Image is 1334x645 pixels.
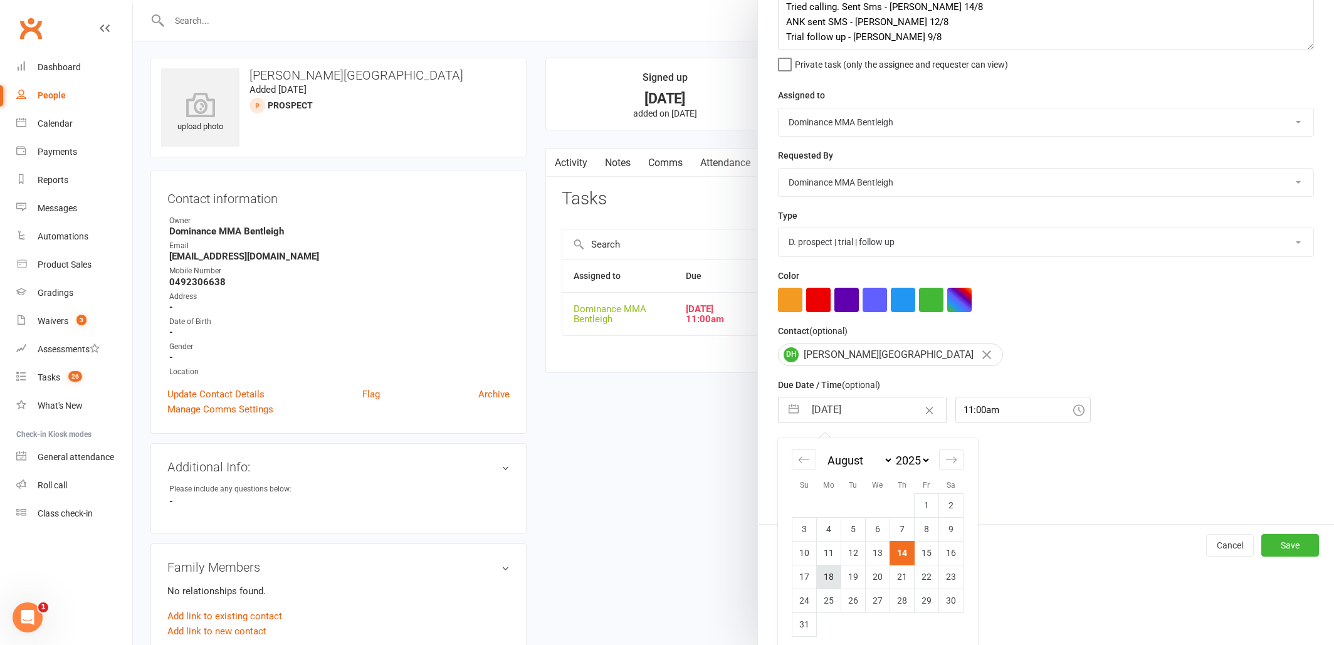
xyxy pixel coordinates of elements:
div: People [38,90,66,100]
div: Reports [38,175,68,185]
td: Sunday, August 3, 2025 [792,517,817,541]
span: 1 [38,602,48,612]
small: Tu [849,481,857,490]
label: Color [778,269,799,283]
a: Dashboard [16,53,132,81]
td: Friday, August 22, 2025 [915,565,939,589]
button: Clear Date [918,398,940,422]
div: Messages [38,203,77,213]
td: Saturday, August 9, 2025 [939,517,964,541]
div: Move backward to switch to the previous month. [792,449,816,470]
td: Thursday, August 28, 2025 [890,589,915,612]
a: Calendar [16,110,132,138]
small: Sa [947,481,955,490]
div: What's New [38,401,83,411]
td: Sunday, August 24, 2025 [792,589,817,612]
td: Wednesday, August 6, 2025 [866,517,890,541]
div: Product Sales [38,260,92,270]
a: Assessments [16,335,132,364]
small: Su [800,481,809,490]
label: Contact [778,324,848,338]
div: Class check-in [38,508,93,518]
a: Roll call [16,471,132,500]
a: Reports [16,166,132,194]
div: Automations [38,231,88,241]
label: Type [778,209,797,223]
div: Gradings [38,288,73,298]
td: Tuesday, August 26, 2025 [841,589,866,612]
small: (optional) [842,380,880,390]
label: Due Date / Time [778,378,880,392]
td: Sunday, August 31, 2025 [792,612,817,636]
small: Mo [823,481,834,490]
div: Waivers [38,316,68,326]
td: Tuesday, August 19, 2025 [841,565,866,589]
td: Saturday, August 2, 2025 [939,493,964,517]
td: Monday, August 4, 2025 [817,517,841,541]
a: What's New [16,392,132,420]
label: Requested By [778,149,833,162]
td: Thursday, August 7, 2025 [890,517,915,541]
td: Saturday, August 23, 2025 [939,565,964,589]
td: Wednesday, August 13, 2025 [866,541,890,565]
div: Roll call [38,480,67,490]
a: Class kiosk mode [16,500,132,528]
a: Payments [16,138,132,166]
a: Messages [16,194,132,223]
td: Selected. Thursday, August 14, 2025 [890,541,915,565]
td: Saturday, August 30, 2025 [939,589,964,612]
button: Save [1261,534,1319,557]
td: Wednesday, August 27, 2025 [866,589,890,612]
td: Saturday, August 16, 2025 [939,541,964,565]
td: Wednesday, August 20, 2025 [866,565,890,589]
td: Tuesday, August 5, 2025 [841,517,866,541]
label: Assigned to [778,88,825,102]
td: Friday, August 1, 2025 [915,493,939,517]
a: Product Sales [16,251,132,279]
div: Dashboard [38,62,81,72]
a: Clubworx [15,13,46,44]
td: Sunday, August 17, 2025 [792,565,817,589]
a: Waivers 3 [16,307,132,335]
td: Monday, August 18, 2025 [817,565,841,589]
td: Friday, August 8, 2025 [915,517,939,541]
a: Gradings [16,279,132,307]
td: Sunday, August 10, 2025 [792,541,817,565]
small: Fr [923,481,930,490]
a: Automations [16,223,132,251]
small: (optional) [809,326,848,336]
a: Tasks 26 [16,364,132,392]
small: We [872,481,883,490]
span: 3 [76,315,87,325]
td: Monday, August 11, 2025 [817,541,841,565]
div: Payments [38,147,77,157]
iframe: Intercom live chat [13,602,43,632]
td: Friday, August 15, 2025 [915,541,939,565]
a: People [16,81,132,110]
div: Tasks [38,372,60,382]
button: Cancel [1206,534,1254,557]
td: Thursday, August 21, 2025 [890,565,915,589]
td: Monday, August 25, 2025 [817,589,841,612]
div: General attendance [38,452,114,462]
span: 26 [68,371,82,382]
a: General attendance kiosk mode [16,443,132,471]
td: Tuesday, August 12, 2025 [841,541,866,565]
div: [PERSON_NAME][GEOGRAPHIC_DATA] [778,343,1003,366]
small: Th [898,481,906,490]
td: Friday, August 29, 2025 [915,589,939,612]
span: Private task (only the assignee and requester can view) [795,55,1008,70]
div: Assessments [38,344,100,354]
span: DH [784,347,799,362]
div: Move forward to switch to the next month. [939,449,964,470]
div: Calendar [38,118,73,128]
label: Email preferences [778,435,851,449]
